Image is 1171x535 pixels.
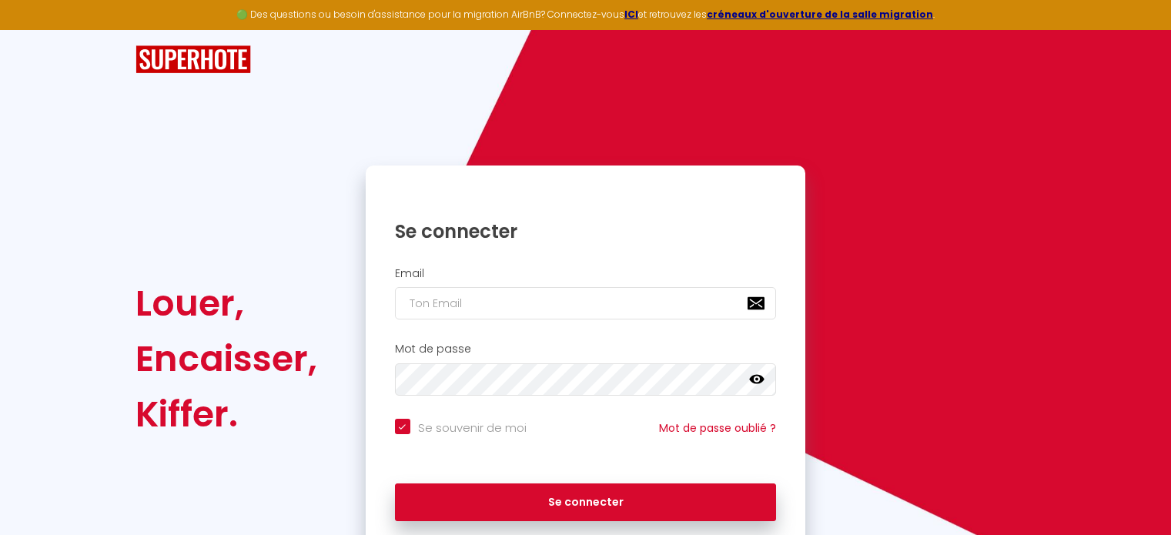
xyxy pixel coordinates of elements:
[395,219,777,243] h1: Se connecter
[395,267,777,280] h2: Email
[395,483,777,522] button: Se connecter
[707,8,933,21] a: créneaux d'ouverture de la salle migration
[136,331,317,386] div: Encaisser,
[659,420,776,436] a: Mot de passe oublié ?
[136,386,317,442] div: Kiffer.
[136,276,317,331] div: Louer,
[624,8,638,21] a: ICI
[395,287,777,319] input: Ton Email
[395,343,777,356] h2: Mot de passe
[136,45,251,74] img: SuperHote logo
